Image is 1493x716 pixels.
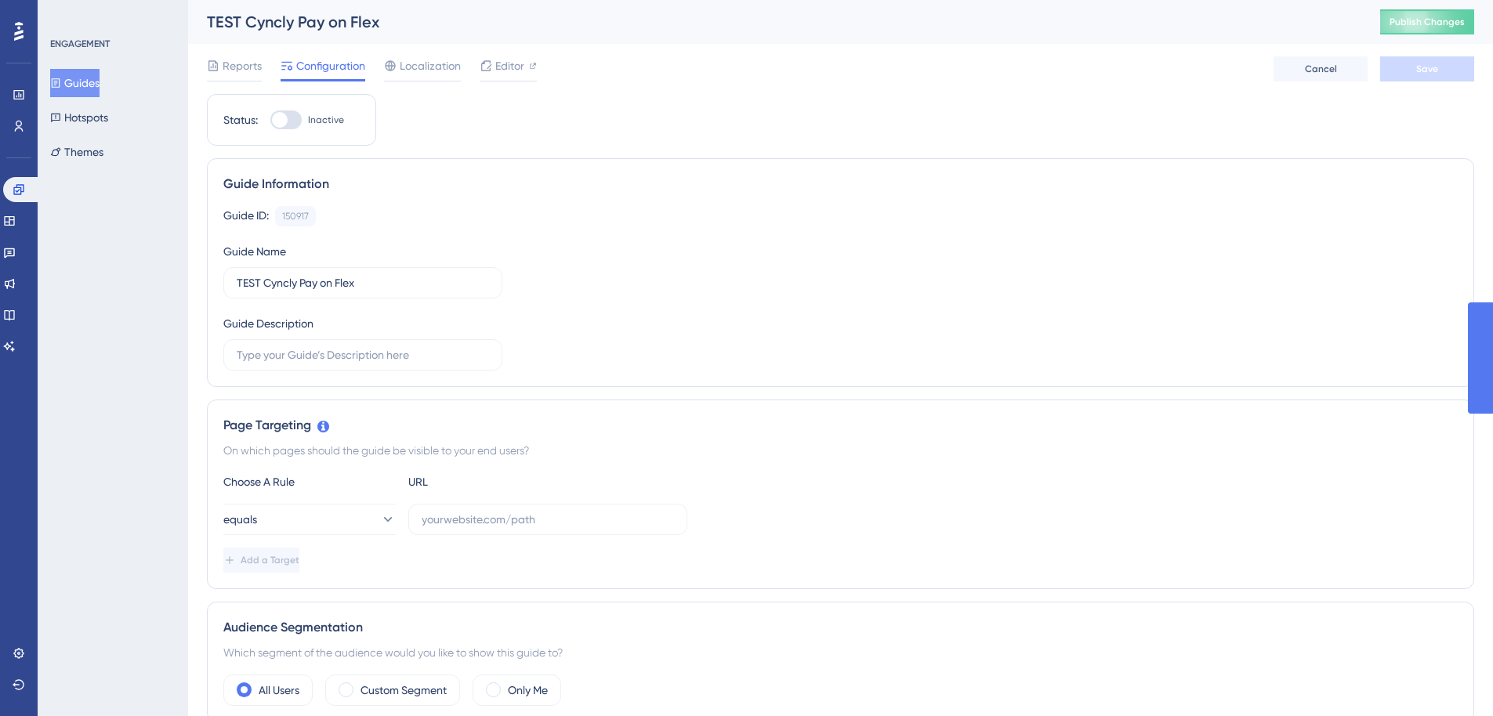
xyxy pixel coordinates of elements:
span: equals [223,510,257,529]
div: Status: [223,110,258,129]
label: Custom Segment [361,681,447,700]
div: Guide Description [223,314,313,333]
span: Save [1416,63,1438,75]
button: equals [223,504,396,535]
button: Themes [50,138,103,166]
div: Guide Name [223,242,286,261]
button: Cancel [1274,56,1368,81]
span: Add a Target [241,554,299,566]
div: Audience Segmentation [223,618,1458,637]
div: TEST Cyncly Pay on Flex [207,11,1341,33]
span: Configuration [296,56,365,75]
span: Inactive [308,114,344,126]
label: All Users [259,681,299,700]
button: Publish Changes [1380,9,1474,34]
button: Hotspots [50,103,108,132]
button: Guides [50,69,100,97]
input: yourwebsite.com/path [422,511,674,528]
label: Only Me [508,681,548,700]
div: Choose A Rule [223,472,396,491]
input: Type your Guide’s Description here [237,346,489,363]
div: ENGAGEMENT [50,38,110,50]
div: On which pages should the guide be visible to your end users? [223,441,1458,460]
span: Localization [400,56,461,75]
div: Guide ID: [223,206,269,226]
div: Page Targeting [223,416,1458,435]
span: Cancel [1305,63,1337,75]
span: Reports [223,56,262,75]
button: Save [1380,56,1474,81]
div: Guide Information [223,175,1458,193]
button: Add a Target [223,548,299,573]
div: 150917 [282,210,309,222]
iframe: UserGuiding AI Assistant Launcher [1427,654,1474,701]
span: Editor [495,56,524,75]
div: Which segment of the audience would you like to show this guide to? [223,643,1458,662]
div: URL [408,472,581,491]
span: Publish Changes [1390,16,1465,28]
input: Type your Guide’s Name here [237,274,489,291]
